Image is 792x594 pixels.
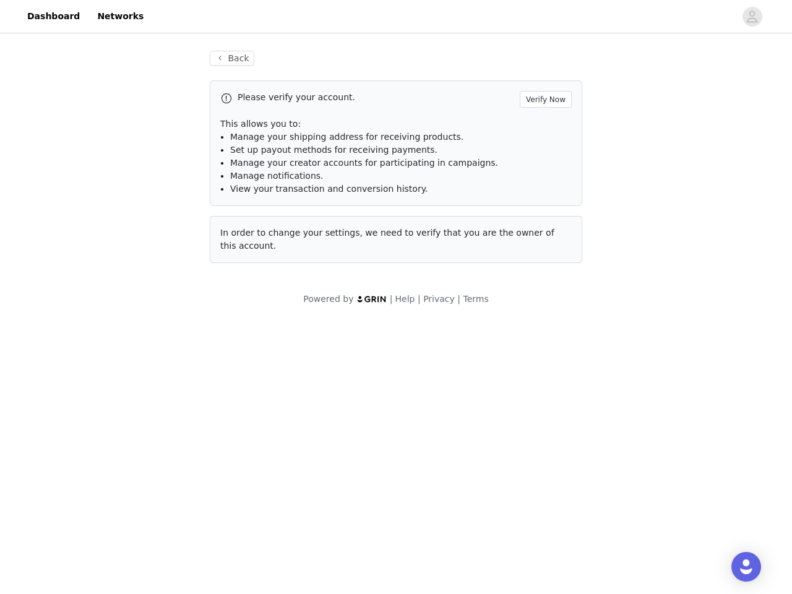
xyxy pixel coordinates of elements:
[210,51,254,66] button: Back
[230,171,324,181] span: Manage notifications.
[731,552,761,582] div: Open Intercom Messenger
[746,7,758,27] div: avatar
[356,295,387,303] img: logo
[230,132,463,142] span: Manage your shipping address for receiving products.
[418,294,421,304] span: |
[390,294,393,304] span: |
[220,228,554,251] span: In order to change your settings, we need to verify that you are the owner of this account.
[395,294,415,304] a: Help
[423,294,455,304] a: Privacy
[238,91,515,104] p: Please verify your account.
[230,158,498,168] span: Manage your creator accounts for participating in campaigns.
[463,294,488,304] a: Terms
[303,294,353,304] span: Powered by
[230,145,437,155] span: Set up payout methods for receiving payments.
[230,184,428,194] span: View your transaction and conversion history.
[90,2,151,30] a: Networks
[220,118,572,131] p: This allows you to:
[20,2,87,30] a: Dashboard
[520,91,572,108] button: Verify Now
[457,294,460,304] span: |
